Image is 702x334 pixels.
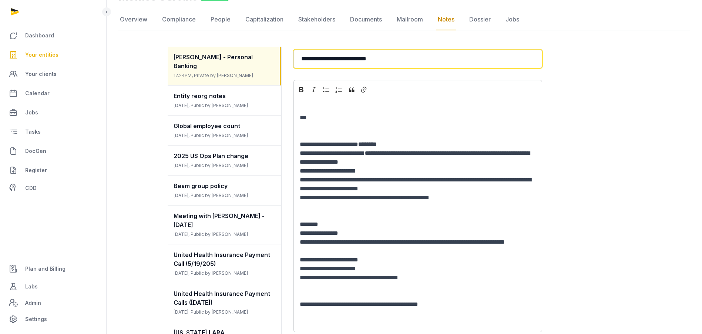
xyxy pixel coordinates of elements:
[174,193,248,198] span: [DATE], Public by [PERSON_NAME]
[25,298,41,307] span: Admin
[174,309,248,315] span: [DATE], Public by [PERSON_NAME]
[297,9,337,30] a: Stakeholders
[6,104,100,121] a: Jobs
[174,163,248,168] span: [DATE], Public by [PERSON_NAME]
[174,103,248,108] span: [DATE], Public by [PERSON_NAME]
[25,127,41,136] span: Tasks
[209,9,232,30] a: People
[6,295,100,310] a: Admin
[6,161,100,179] a: Register
[6,310,100,328] a: Settings
[118,9,690,30] nav: Tabs
[6,27,100,44] a: Dashboard
[174,122,240,130] span: Global employee count
[25,147,46,156] span: DocGen
[25,50,58,59] span: Your entities
[118,9,149,30] a: Overview
[161,9,197,30] a: Compliance
[174,251,270,267] span: United Health Insurance Payment Call (5/19/205)
[174,53,253,70] span: [PERSON_NAME] - Personal Banking
[6,278,100,295] a: Labs
[25,166,47,175] span: Register
[6,181,100,196] a: CDD
[468,9,492,30] a: Dossier
[25,108,38,117] span: Jobs
[6,142,100,160] a: DocGen
[25,70,57,79] span: Your clients
[6,84,100,102] a: Calendar
[25,89,50,98] span: Calendar
[174,152,248,160] span: 2025 US Ops Plan change
[25,264,66,273] span: Plan and Billing
[349,9,383,30] a: Documents
[174,270,248,276] span: [DATE], Public by [PERSON_NAME]
[174,290,270,306] span: United Health Insurance Payment Calls ([DATE])
[293,99,542,333] div: Editor editing area: main
[174,231,248,237] span: [DATE], Public by [PERSON_NAME]
[395,9,424,30] a: Mailroom
[244,9,285,30] a: Capitalization
[6,260,100,278] a: Plan and Billing
[174,133,248,138] span: [DATE], Public by [PERSON_NAME]
[6,123,100,141] a: Tasks
[504,9,521,30] a: Jobs
[436,9,456,30] a: Notes
[174,182,228,190] span: Beam group policy
[25,315,47,324] span: Settings
[6,46,100,64] a: Your entities
[25,184,37,193] span: CDD
[174,73,253,78] span: 12.24PM, Private by [PERSON_NAME]
[174,212,265,228] span: Meeting with [PERSON_NAME] - [DATE]
[25,31,54,40] span: Dashboard
[174,92,226,100] span: Entity reorg notes
[6,65,100,83] a: Your clients
[25,282,38,291] span: Labs
[293,80,542,99] div: Editor toolbar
